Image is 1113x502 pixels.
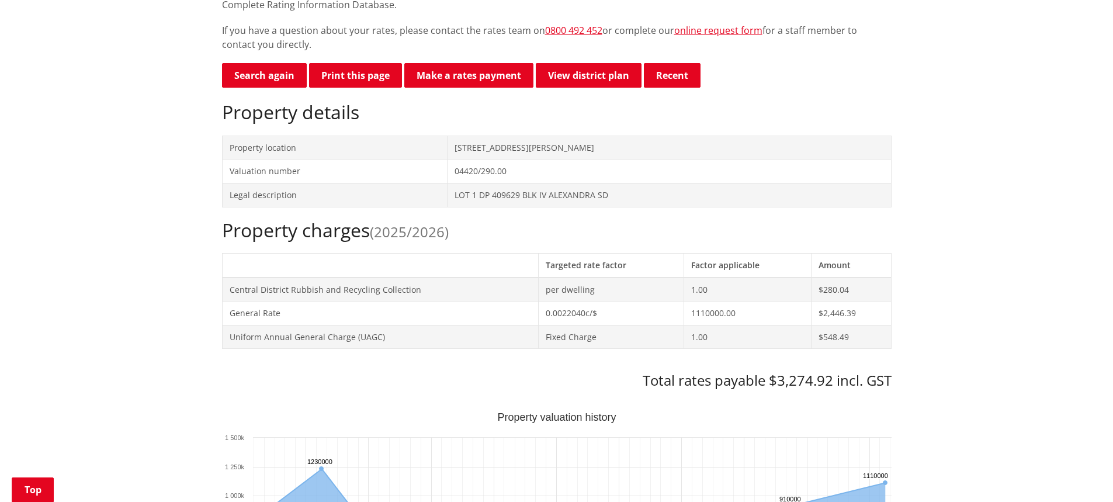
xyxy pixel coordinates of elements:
td: 04420/290.00 [447,160,891,184]
button: Print this page [309,63,402,88]
iframe: Messenger Launcher [1059,453,1101,495]
path: Friday, Jun 30, 12:00, 1,230,000. Capital Value. [318,466,323,471]
td: Valuation number [222,160,447,184]
th: Targeted rate factor [538,253,684,277]
button: Recent [644,63,701,88]
td: Uniform Annual General Charge (UAGC) [222,325,538,349]
td: per dwelling [538,278,684,302]
a: Make a rates payment [404,63,533,88]
td: Central District Rubbish and Recycling Collection [222,278,538,302]
td: 1.00 [684,325,812,349]
td: 1.00 [684,278,812,302]
td: $280.04 [812,278,891,302]
text: 1 500k [224,434,244,441]
text: 1110000 [863,472,888,479]
h3: Total rates payable $3,274.92 incl. GST [222,372,892,389]
a: Search again [222,63,307,88]
td: General Rate [222,302,538,326]
text: 1230000 [307,458,332,465]
span: (2025/2026) [370,222,449,241]
a: 0800 492 452 [545,24,602,37]
td: $2,446.39 [812,302,891,326]
p: If you have a question about your rates, please contact the rates team on or complete our for a s... [222,23,892,51]
h2: Property details [222,101,892,123]
td: Property location [222,136,447,160]
a: Top [12,477,54,502]
td: Fixed Charge [538,325,684,349]
text: 1 000k [224,492,244,499]
h2: Property charges [222,219,892,241]
th: Amount [812,253,891,277]
td: Legal description [222,183,447,207]
th: Factor applicable [684,253,812,277]
text: Property valuation history [497,411,616,423]
td: [STREET_ADDRESS][PERSON_NAME] [447,136,891,160]
a: online request form [674,24,762,37]
td: $548.49 [812,325,891,349]
td: 1110000.00 [684,302,812,326]
td: 0.0022040c/$ [538,302,684,326]
text: 1 250k [224,463,244,470]
path: Sunday, Jun 30, 12:00, 1,110,000. Capital Value. [883,480,887,485]
a: View district plan [536,63,642,88]
td: LOT 1 DP 409629 BLK IV ALEXANDRA SD [447,183,891,207]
